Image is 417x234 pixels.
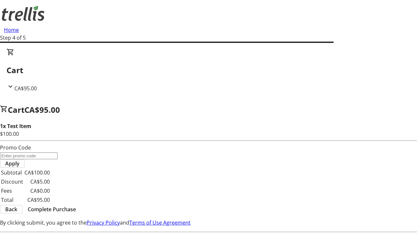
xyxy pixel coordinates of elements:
[129,219,191,226] a: Terms of Use Agreement
[7,64,410,76] h2: Cart
[5,160,20,167] span: Apply
[8,104,24,115] span: Cart
[5,205,17,213] span: Back
[1,187,23,195] td: Fees
[1,196,23,204] td: Total
[14,85,37,92] span: CA$95.00
[24,196,50,204] td: CA$95.00
[24,104,60,115] span: CA$95.00
[24,187,50,195] td: CA$0.00
[1,168,23,177] td: Subtotal
[24,168,50,177] td: CA$100.00
[22,205,81,213] button: Complete Purchase
[87,219,120,226] a: Privacy Policy
[28,205,76,213] span: Complete Purchase
[7,48,410,92] div: CartCA$95.00
[1,177,23,186] td: Discount
[24,177,50,186] td: CA$5.00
